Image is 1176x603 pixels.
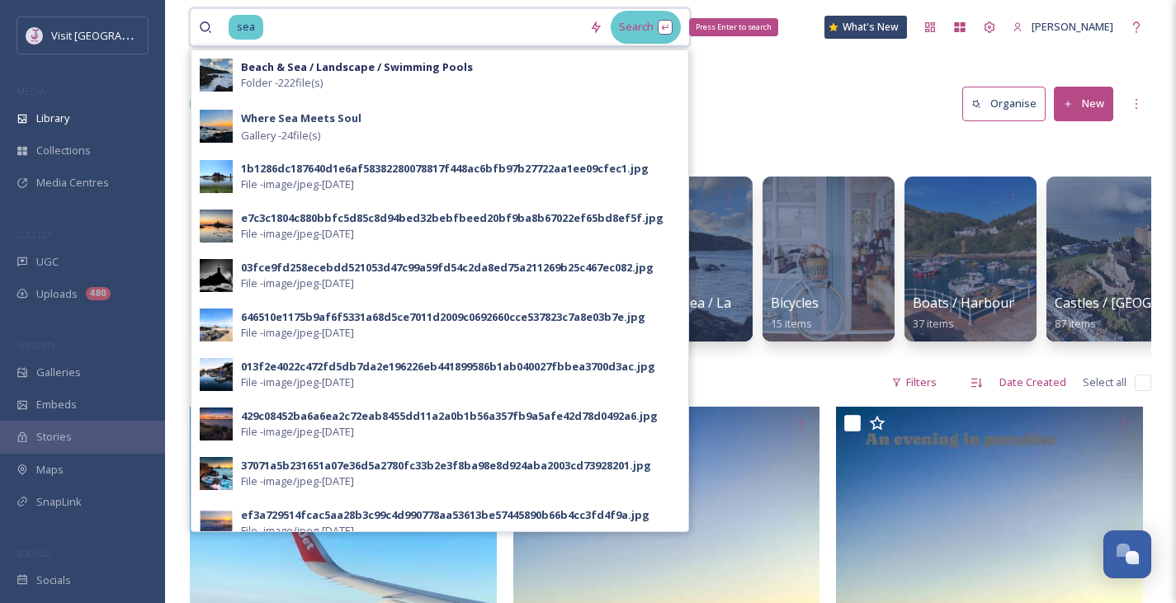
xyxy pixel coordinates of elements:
span: Socials [36,572,71,588]
span: WIDGETS [17,339,54,351]
span: Galleries [36,365,81,380]
div: 429c08452ba6a6ea2c72eab8455dd11a2a0b1b56a357fb9a5afe42d78d0492a6.jpg [241,408,658,424]
a: [PERSON_NAME] [1004,11,1122,43]
img: e7c3c1804c880bbfc5d85c8d94bed32bebfbeed20bf9ba8b67022ef65bd8ef5f.jpg [200,210,233,243]
span: SOCIALS [17,547,50,559]
span: Gallery - 24 file(s) [241,128,320,144]
button: Organise [962,87,1046,120]
a: Boats / Harbour37 items [913,295,1014,331]
span: MEDIA [17,85,45,97]
button: Open Chat [1103,530,1151,578]
img: thepirouet_8-18066318412354802-1.jpg [200,59,233,92]
span: File - image/jpeg - [DATE] [241,177,354,192]
img: Events-Jersey-Logo.png [26,27,43,44]
span: 15 items [771,316,812,331]
span: COLLECT [17,228,52,241]
span: Visit [GEOGRAPHIC_DATA] [51,27,179,43]
div: 03fce9fd258ecebdd521053d47c99a59fd54c2da8ed75a211269b25c467ec082.jpg [241,260,654,276]
span: sea [229,15,263,39]
button: New [1054,87,1113,120]
div: Search [611,11,681,43]
span: File - image/jpeg - [DATE] [241,523,354,539]
div: 37071a5b231651a07e36d5a2780fc33b2e3f8ba98e8d924aba2003cd73928201.jpg [241,458,651,473]
span: 37 items [913,316,954,331]
img: ef3a729514fcac5aa28b3c99c4d990778aa53613be57445890b66b4cc3fd4f9a.jpg [200,506,233,539]
span: Boats / Harbour [913,294,1014,312]
a: Organise [962,87,1054,120]
div: 013f2e4022c472fd5db7da2e196226eb441899586b1ab040027fbbea3700d3ac.jpg [241,359,655,375]
div: Filters [883,366,945,398]
div: e7c3c1804c880bbfc5d85c8d94bed32bebfbeed20bf9ba8b67022ef65bd8ef5f.jpg [241,210,664,226]
span: Bicycles [771,294,819,312]
span: File - image/jpeg - [DATE] [241,473,354,489]
div: Date Created [991,366,1074,398]
img: 646510e1175b9af6f5331a68d5ce7011d2009c0692660cce537823c7a8e03b7e.jpg [200,309,233,342]
img: 03fce9fd258ecebdd521053d47c99a59fd54c2da8ed75a211269b25c467ec082.jpg [200,259,233,292]
span: Stories [36,429,72,445]
span: Maps [36,462,64,478]
div: 480 [86,287,111,300]
a: What's New [824,16,907,39]
span: Uploads [36,286,78,302]
span: 87 items [1055,316,1096,331]
span: Library [36,111,69,126]
div: 1b1286dc187640d1e6af58382280078817f448ac6bfb97b27722aa1ee09cfec1.jpg [241,161,649,177]
span: Collections [36,143,91,158]
span: UGC [36,254,59,270]
div: ef3a729514fcac5aa28b3c99c4d990778aa53613be57445890b66b4cc3fd4f9a.jpg [241,507,649,523]
div: 646510e1175b9af6f5331a68d5ce7011d2009c0692660cce537823c7a8e03b7e.jpg [241,309,645,325]
span: File - image/jpeg - [DATE] [241,325,354,341]
span: Folder - 222 file(s) [241,75,323,91]
span: Select all [1083,375,1126,390]
img: 013f2e4022c472fd5db7da2e196226eb441899586b1ab040027fbbea3700d3ac.jpg [200,358,233,391]
img: chezemily93-18019068019689716.jpg [200,110,233,143]
span: 95 file s [190,375,223,390]
span: SnapLink [36,494,82,510]
a: Bicycles15 items [771,295,819,331]
span: File - image/jpeg - [DATE] [241,226,354,242]
strong: Where Sea Meets Soul [241,111,361,125]
span: File - image/jpeg - [DATE] [241,424,354,440]
span: Media Centres [36,175,109,191]
div: Press Enter to search [689,18,778,36]
img: 37071a5b231651a07e36d5a2780fc33b2e3f8ba98e8d924aba2003cd73928201.jpg [200,457,233,490]
span: File - image/jpeg - [DATE] [241,375,354,390]
img: 429c08452ba6a6ea2c72eab8455dd11a2a0b1b56a357fb9a5afe42d78d0492a6.jpg [200,407,233,440]
span: Embeds [36,397,77,412]
strong: Beach & Sea / Landscape / Swimming Pools [241,59,473,74]
span: File - image/jpeg - [DATE] [241,276,354,291]
img: 1b1286dc187640d1e6af58382280078817f448ac6bfb97b27722aa1ee09cfec1.jpg [200,160,233,193]
span: [PERSON_NAME] [1032,19,1113,34]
